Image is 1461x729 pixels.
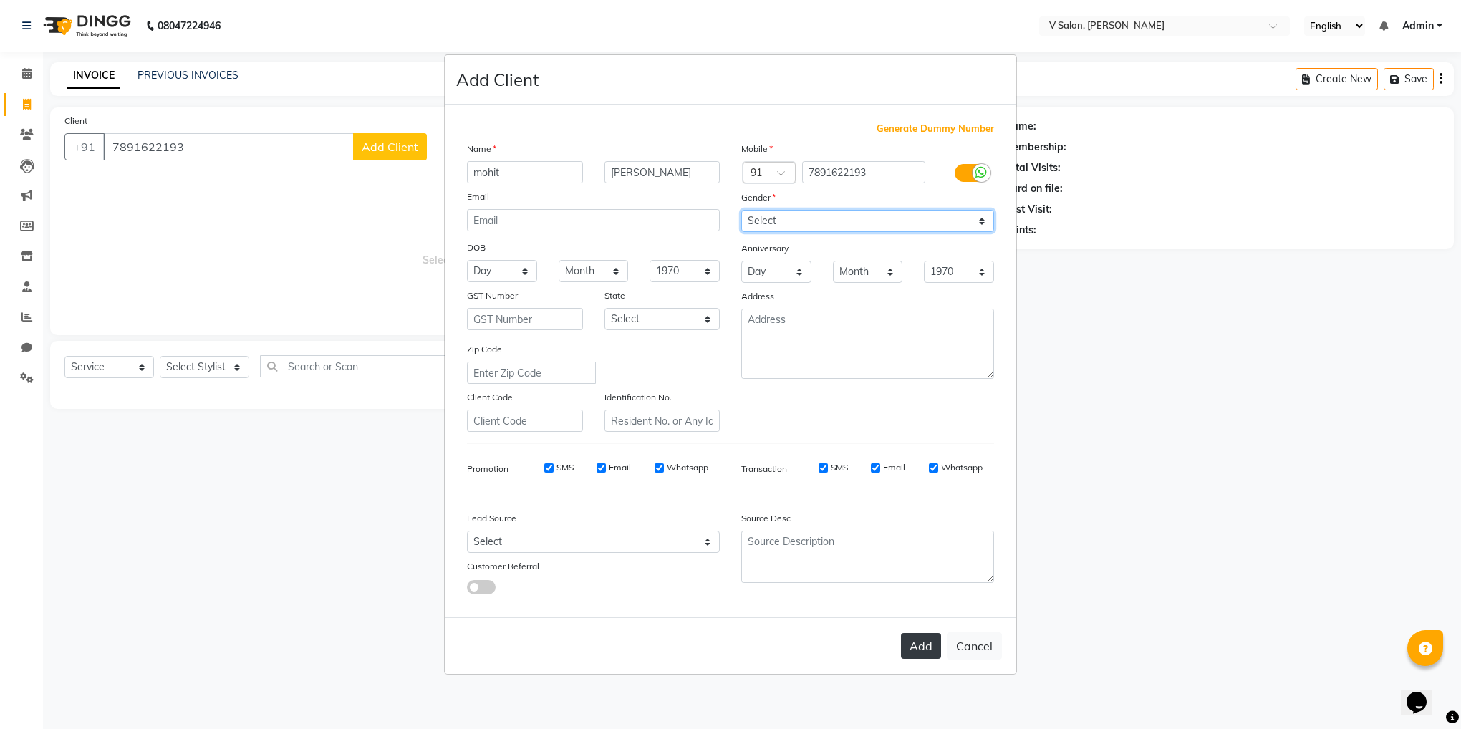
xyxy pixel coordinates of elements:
iframe: chat widget [1401,672,1447,715]
input: Client Code [467,410,583,432]
input: First Name [467,161,583,183]
label: Email [467,190,489,203]
label: Identification No. [604,391,672,404]
label: Email [609,461,631,474]
input: Resident No. or Any Id [604,410,720,432]
label: Anniversary [741,242,789,255]
label: Customer Referral [467,560,539,573]
button: Add [901,633,941,659]
label: Name [467,143,496,155]
label: Address [741,290,774,303]
label: Client Code [467,391,513,404]
label: DOB [467,241,486,254]
label: GST Number [467,289,518,302]
label: Whatsapp [941,461,983,474]
input: Mobile [802,161,926,183]
label: Gender [741,191,776,204]
input: Email [467,209,720,231]
label: Email [883,461,905,474]
label: SMS [556,461,574,474]
label: Promotion [467,463,508,475]
label: Source Desc [741,512,791,525]
label: State [604,289,625,302]
label: Whatsapp [667,461,708,474]
label: Zip Code [467,343,502,356]
button: Cancel [947,632,1002,660]
input: Enter Zip Code [467,362,596,384]
label: Transaction [741,463,787,475]
input: Last Name [604,161,720,183]
label: Lead Source [467,512,516,525]
h4: Add Client [456,67,539,92]
label: Mobile [741,143,773,155]
input: GST Number [467,308,583,330]
span: Generate Dummy Number [877,122,994,136]
label: SMS [831,461,848,474]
